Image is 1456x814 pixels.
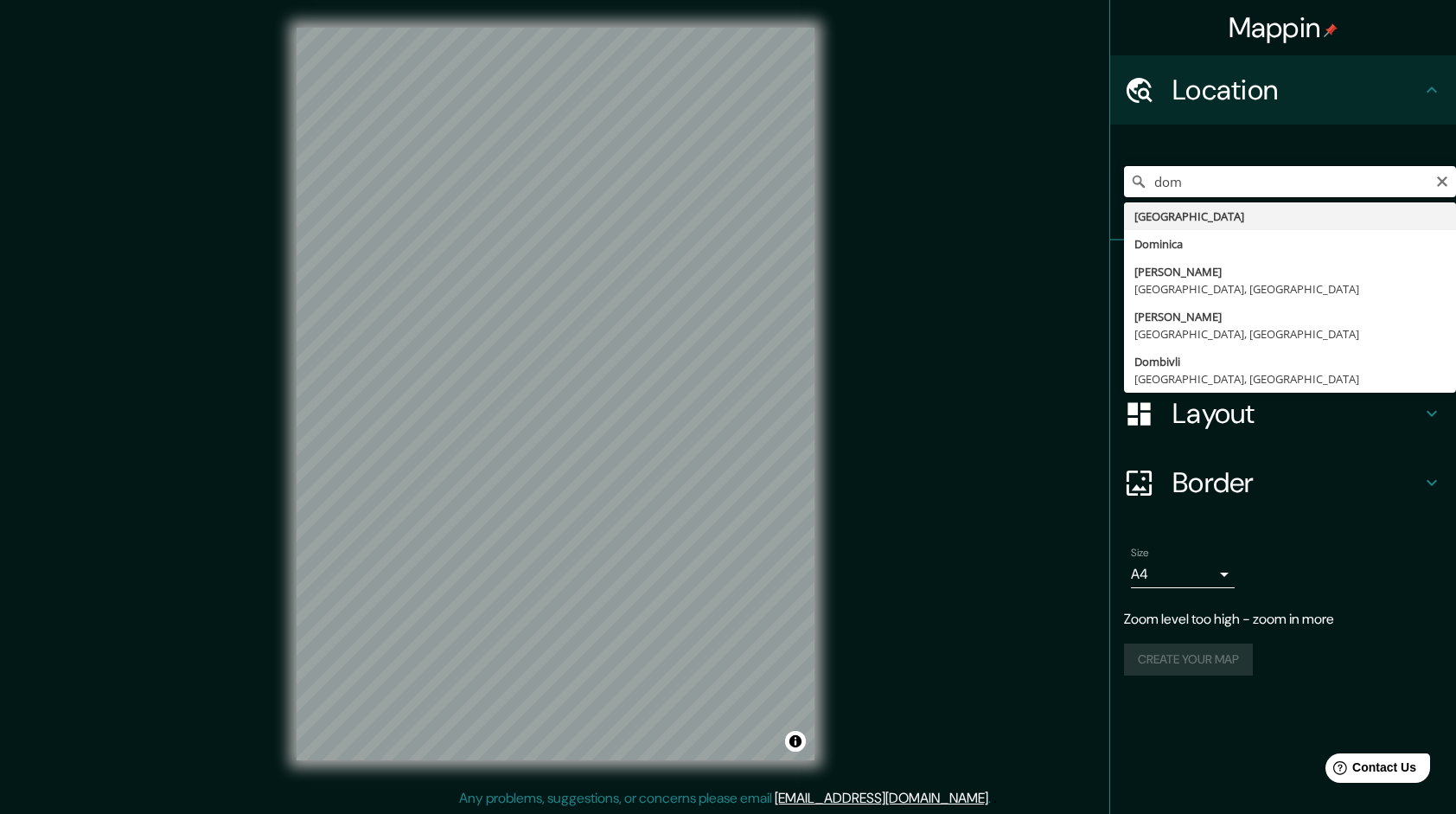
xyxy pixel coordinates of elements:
[1172,396,1421,431] h4: Layout
[1134,308,1446,325] div: [PERSON_NAME]
[1110,310,1456,379] div: Style
[1131,546,1149,561] label: Size
[775,789,988,807] a: [EMAIL_ADDRESS][DOMAIN_NAME]
[1172,465,1421,500] h4: Border
[1134,280,1446,298] div: [GEOGRAPHIC_DATA], [GEOGRAPHIC_DATA]
[1134,370,1446,388] div: [GEOGRAPHIC_DATA], [GEOGRAPHIC_DATA]
[1110,55,1456,125] div: Location
[1302,747,1437,795] iframe: Help widget launcher
[1134,208,1446,225] div: [GEOGRAPHIC_DATA]
[993,788,997,809] div: .
[1134,263,1446,280] div: [PERSON_NAME]
[1134,235,1446,253] div: Dominica
[1110,240,1456,310] div: Pins
[1134,353,1446,370] div: Dombivli
[1131,561,1235,588] div: A4
[1110,448,1456,517] div: Border
[1229,10,1338,45] h4: Mappin
[1324,23,1338,37] img: pin-icon.png
[1124,166,1456,197] input: Pick your city or area
[1172,73,1421,107] h4: Location
[1435,172,1449,189] button: Clear
[297,28,814,760] canvas: Map
[1124,609,1442,630] p: Zoom level too high - zoom in more
[459,788,991,809] p: Any problems, suggestions, or concerns please email .
[1134,325,1446,343] div: [GEOGRAPHIC_DATA], [GEOGRAPHIC_DATA]
[991,788,993,809] div: .
[785,731,806,752] button: Toggle attribution
[1110,379,1456,448] div: Layout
